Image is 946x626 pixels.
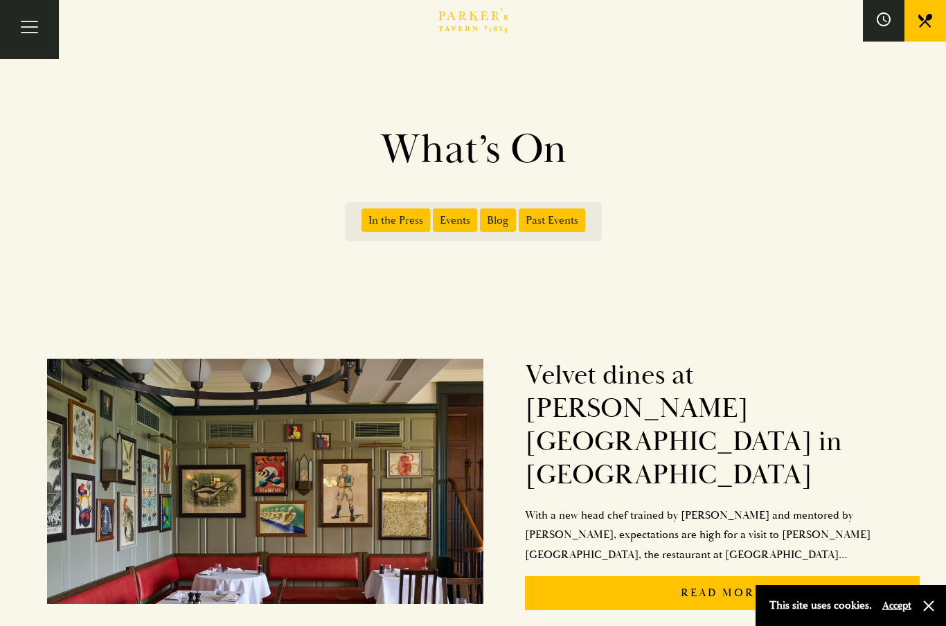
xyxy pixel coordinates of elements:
h2: Velvet dines at [PERSON_NAME][GEOGRAPHIC_DATA] in [GEOGRAPHIC_DATA] [525,359,920,492]
p: This site uses cookies. [769,596,872,616]
span: In the Press [362,208,430,232]
span: Past Events [519,208,585,232]
button: Close and accept [922,599,936,613]
button: Accept [882,599,911,612]
span: Blog [480,208,516,232]
p: With a new head chef trained by [PERSON_NAME] and mentored by [PERSON_NAME], expectations are hig... [525,506,920,565]
a: Velvet dines at [PERSON_NAME][GEOGRAPHIC_DATA] in [GEOGRAPHIC_DATA]With a new head chef trained b... [47,345,919,621]
h1: What’s On [78,125,868,175]
p: Read More [525,576,920,610]
span: Events [433,208,477,232]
